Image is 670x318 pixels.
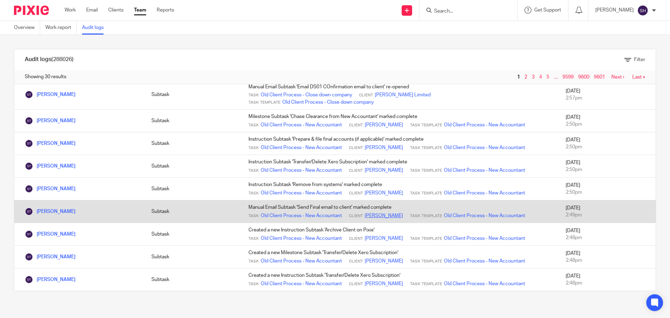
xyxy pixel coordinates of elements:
img: Sean Toomer [25,253,33,261]
td: [DATE] [559,155,656,178]
div: 2:57pm [566,95,649,102]
a: Email [86,7,98,14]
img: Sean Toomer [25,90,33,99]
span: Task Template [410,123,442,128]
span: Client [349,213,363,219]
a: Next › [611,75,624,80]
td: Manual Email Subtask 'Email DS01 COnfirmation email to client' re-opened [241,80,559,109]
span: Get Support [534,8,561,13]
span: Task [248,168,259,173]
td: Subtask [144,178,241,200]
td: Instruction Subtask 'Prepare & file final accounts (if applicable)' marked complete [241,132,559,155]
a: Old Client Process - New Accountant [444,280,525,287]
span: Client [359,93,373,98]
span: Task [248,145,259,151]
td: Subtask [144,132,241,155]
img: Sean Toomer [25,162,33,170]
span: Task Template [410,168,442,173]
a: Old Client Process - New Accountant [444,121,525,128]
a: Overview [14,21,40,35]
a: Old Client Process - Close down company [261,91,352,98]
td: Created a new Milestone Subtask 'Transfer/Delete Xero Subscription' [241,246,559,268]
a: Old Client Process - New Accountant [261,280,342,287]
span: Task Template [410,213,442,219]
a: Work [65,7,76,14]
a: 9599 [563,75,574,80]
td: [DATE] [559,132,656,155]
img: Sean Toomer [25,275,33,284]
td: Created a new Instruction Subtask 'Transfer/Delete Xero Subscription' [241,268,559,291]
a: Reports [157,7,174,14]
span: … [552,73,560,81]
td: Subtask [144,268,241,291]
a: Old Client Process - New Accountant [261,235,342,242]
a: [PERSON_NAME] [365,144,403,151]
img: Pixie [14,6,49,15]
td: [DATE] [559,246,656,268]
a: Old Client Process - New Accountant [261,190,342,197]
td: Created a new Instruction Subtask 'Archive Client on Pixie' [241,223,559,246]
a: [PERSON_NAME] [25,164,75,169]
td: Instruction Subtask 'Transfer/Delete Xero Subscription' marked complete [241,155,559,178]
a: [PERSON_NAME] [365,190,403,197]
a: [PERSON_NAME] [365,167,403,174]
td: Milestone Subtask 'Chase Clearance from New Accountant' marked complete [241,110,559,132]
a: 5 [546,75,549,80]
a: 3 [532,75,535,80]
a: 4 [539,75,542,80]
a: [PERSON_NAME] [25,118,75,123]
a: Old Client Process - New Accountant [444,167,525,174]
a: 2 [524,75,527,80]
span: Task [248,93,259,98]
span: Client [349,123,363,128]
div: 2:50pm [566,143,649,150]
span: Task [248,281,259,287]
div: 2:50pm [566,189,649,196]
a: [PERSON_NAME] [365,235,403,242]
input: Search [433,8,496,15]
a: Last » [632,75,645,80]
div: 2:48pm [566,234,649,241]
td: Instruction Subtask 'Remove from systems' marked complete [241,178,559,200]
span: Task Template [410,259,442,264]
td: [DATE] [559,200,656,223]
a: Audit logs [82,21,109,35]
td: [DATE] [559,80,656,109]
td: [DATE] [559,268,656,291]
a: [PERSON_NAME] [25,186,75,191]
a: Old Client Process - New Accountant [261,167,342,174]
div: 2:50pm [566,121,649,128]
a: Old Client Process - New Accountant [444,212,525,219]
a: Old Client Process - New Accountant [261,144,342,151]
div: 2:49pm [566,212,649,219]
td: Subtask [144,246,241,268]
span: Task [248,191,259,196]
a: 9600 [578,75,589,80]
img: Sean Toomer [25,139,33,148]
span: Task [248,236,259,242]
a: Team [134,7,146,14]
span: Client [349,259,363,264]
a: [PERSON_NAME] [25,141,75,146]
a: Old Client Process - Close down company [282,99,374,106]
a: [PERSON_NAME] Limited [375,91,431,98]
a: [PERSON_NAME] [25,277,75,282]
a: [PERSON_NAME] [365,258,403,265]
span: Task Template [410,191,442,196]
td: Subtask [144,110,241,132]
a: [PERSON_NAME] [25,254,75,259]
td: Subtask [144,223,241,246]
a: [PERSON_NAME] [25,232,75,237]
span: Client [349,168,363,173]
div: 2:48pm [566,280,649,287]
div: 2:48pm [566,257,649,264]
a: Old Client Process - New Accountant [444,258,525,265]
p: [PERSON_NAME] [595,7,634,14]
td: Subtask [144,200,241,223]
div: 2:50pm [566,166,649,173]
td: Subtask [144,155,241,178]
span: Client [349,191,363,196]
a: Old Client Process - New Accountant [444,144,525,151]
img: Sean Toomer [25,230,33,238]
a: Old Client Process - New Accountant [261,121,342,128]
